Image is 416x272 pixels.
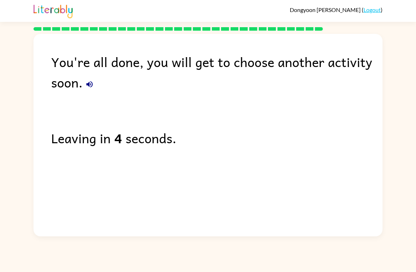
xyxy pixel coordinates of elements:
[290,6,383,13] div: ( )
[51,128,383,148] div: Leaving in seconds.
[363,6,381,13] a: Logout
[33,3,73,18] img: Literably
[114,128,122,148] b: 4
[290,6,362,13] span: Dongyoon [PERSON_NAME]
[51,52,383,92] div: You're all done, you will get to choose another activity soon.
